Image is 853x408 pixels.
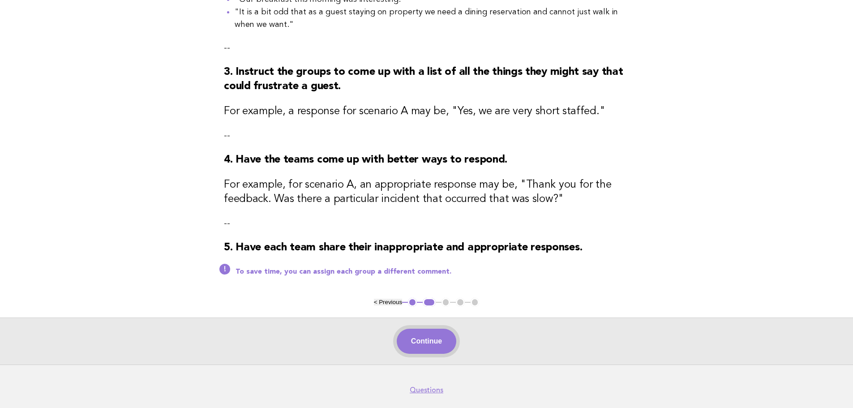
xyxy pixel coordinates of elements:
[224,242,582,253] strong: 5. Have each team share their inappropriate and appropriate responses.
[235,6,629,31] li: "It is a bit odd that as a guest staying on property we need a dining reservation and cannot just...
[236,267,629,276] p: To save time, you can assign each group a different comment.
[423,298,436,307] button: 2
[410,386,443,395] a: Questions
[224,217,629,230] p: --
[224,129,629,142] p: --
[224,155,507,165] strong: 4. Have the teams come up with better ways to respond.
[224,178,629,206] h3: For example, for scenario A, an appropriate response may be, "Thank you for the feedback. Was the...
[224,104,629,119] h3: For example, a response for scenario A may be, "Yes, we are very short staffed."
[224,42,629,54] p: --
[224,67,623,92] strong: 3. Instruct the groups to come up with a list of all the things they might say that could frustra...
[408,298,417,307] button: 1
[374,299,402,305] button: < Previous
[397,329,456,354] button: Continue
